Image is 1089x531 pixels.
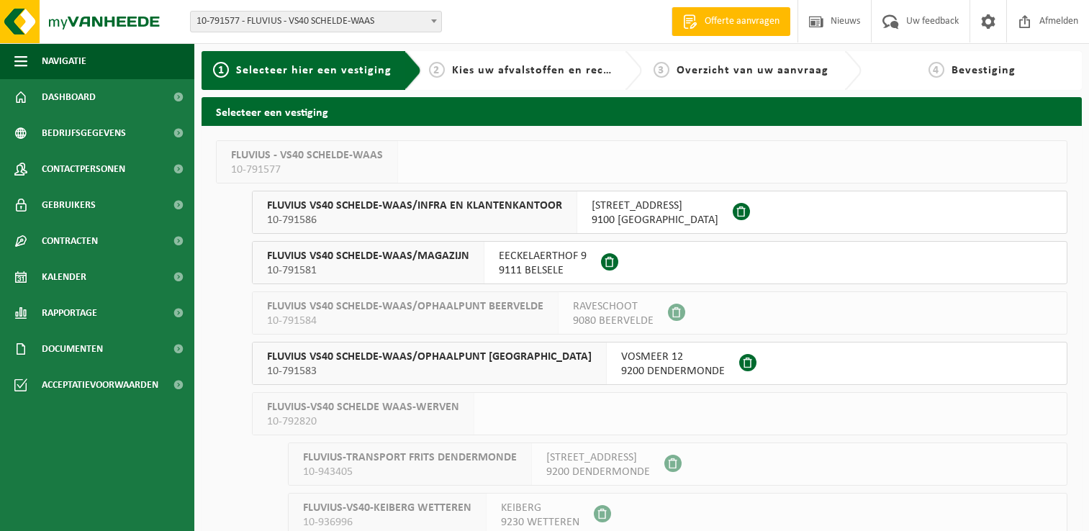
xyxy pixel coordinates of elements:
span: FLUVIUS-VS40 SCHELDE WAAS-WERVEN [267,400,459,414]
span: 10-791584 [267,314,543,328]
span: 10-943405 [303,465,517,479]
span: 2 [429,62,445,78]
span: FLUVIUS - VS40 SCHELDE-WAAS [231,148,383,163]
span: FLUVIUS VS40 SCHELDE-WAAS/MAGAZIJN [267,249,469,263]
span: EECKELAERTHOF 9 [499,249,587,263]
span: [STREET_ADDRESS] [546,450,650,465]
button: FLUVIUS VS40 SCHELDE-WAAS/MAGAZIJN 10-791581 EECKELAERTHOF 99111 BELSELE [252,241,1067,284]
span: 10-792820 [267,414,459,429]
span: 10-791577 [231,163,383,177]
span: FLUVIUS-VS40-KEIBERG WETTEREN [303,501,471,515]
span: 9200 DENDERMONDE [546,465,650,479]
span: Kalender [42,259,86,295]
span: 10-791577 - FLUVIUS - VS40 SCHELDE-WAAS [191,12,441,32]
span: Contactpersonen [42,151,125,187]
span: KEIBERG [501,501,579,515]
span: Overzicht van uw aanvraag [677,65,828,76]
span: FLUVIUS VS40 SCHELDE-WAAS/OPHAALPUNT [GEOGRAPHIC_DATA] [267,350,592,364]
button: FLUVIUS VS40 SCHELDE-WAAS/INFRA EN KLANTENKANTOOR 10-791586 [STREET_ADDRESS]9100 [GEOGRAPHIC_DATA] [252,191,1067,234]
span: 9080 BEERVELDE [573,314,654,328]
span: Navigatie [42,43,86,79]
span: Selecteer hier een vestiging [236,65,392,76]
span: Offerte aanvragen [701,14,783,29]
h2: Selecteer een vestiging [202,97,1082,125]
span: Dashboard [42,79,96,115]
span: Rapportage [42,295,97,331]
span: Gebruikers [42,187,96,223]
span: 10-791583 [267,364,592,378]
a: Offerte aanvragen [672,7,790,36]
span: 9230 WETTEREN [501,515,579,530]
span: 4 [928,62,944,78]
span: 10-791577 - FLUVIUS - VS40 SCHELDE-WAAS [190,11,442,32]
span: FLUVIUS VS40 SCHELDE-WAAS/INFRA EN KLANTENKANTOOR [267,199,562,213]
span: 9111 BELSELE [499,263,587,278]
span: Documenten [42,331,103,367]
span: Contracten [42,223,98,259]
span: 1 [213,62,229,78]
span: [STREET_ADDRESS] [592,199,718,213]
span: 10-936996 [303,515,471,530]
span: VOSMEER 12 [621,350,725,364]
span: Bedrijfsgegevens [42,115,126,151]
span: 3 [654,62,669,78]
span: 10-791586 [267,213,562,227]
span: Kies uw afvalstoffen en recipiënten [452,65,650,76]
span: 9100 [GEOGRAPHIC_DATA] [592,213,718,227]
button: FLUVIUS VS40 SCHELDE-WAAS/OPHAALPUNT [GEOGRAPHIC_DATA] 10-791583 VOSMEER 129200 DENDERMONDE [252,342,1067,385]
span: FLUVIUS-TRANSPORT FRITS DENDERMONDE [303,450,517,465]
span: 9200 DENDERMONDE [621,364,725,378]
span: Acceptatievoorwaarden [42,367,158,403]
span: 10-791581 [267,263,469,278]
span: FLUVIUS VS40 SCHELDE-WAAS/OPHAALPUNT BEERVELDE [267,299,543,314]
span: Bevestiging [952,65,1016,76]
span: RAVESCHOOT [573,299,654,314]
